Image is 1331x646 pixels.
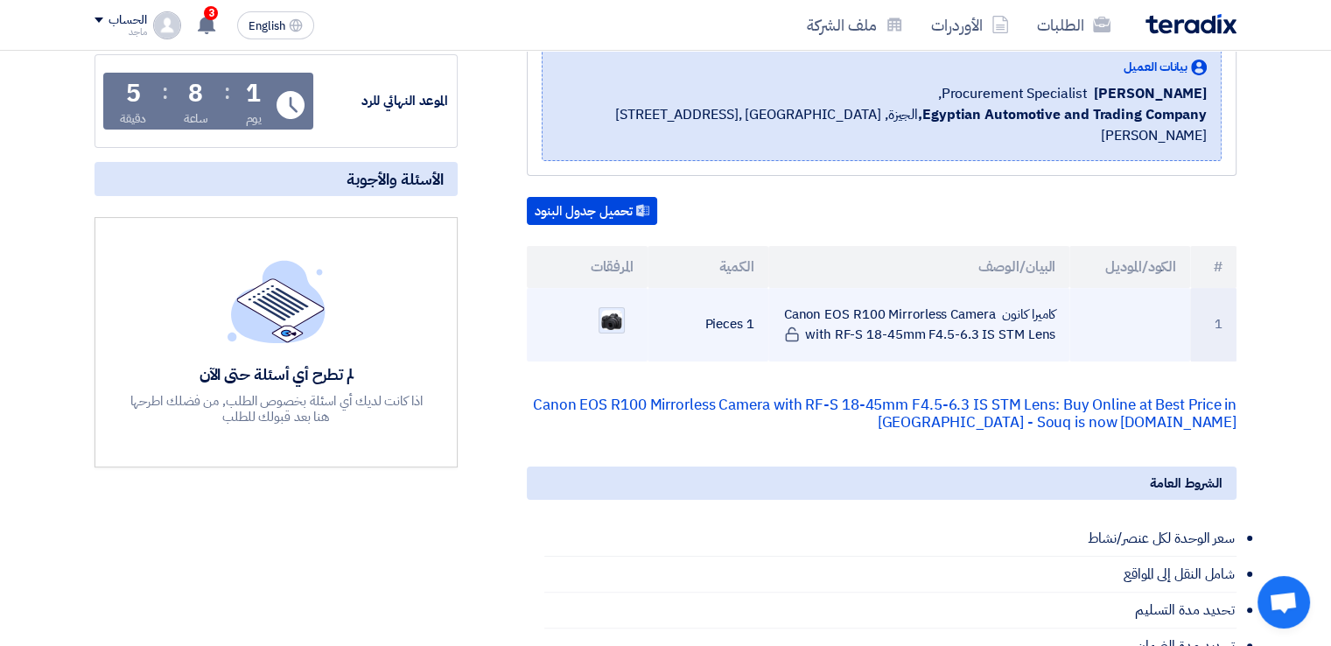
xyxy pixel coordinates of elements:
[1190,246,1236,288] th: #
[237,11,314,39] button: English
[544,557,1236,593] li: شامل النقل إلى المواقع
[648,246,768,288] th: الكمية
[317,91,448,111] div: الموعد النهائي للرد
[557,104,1207,146] span: الجيزة, [GEOGRAPHIC_DATA] ,[STREET_ADDRESS][PERSON_NAME]
[648,288,768,362] td: 1 Pieces
[533,394,1236,433] a: Canon EOS R100 Mirrorless Camera with RF-S 18-45mm F4.5-6.3 IS STM Lens: Buy Online at Best Price...
[188,81,203,106] div: 8
[1145,14,1236,34] img: Teradix logo
[162,76,168,108] div: :
[95,27,146,37] div: ماجد
[224,76,230,108] div: :
[245,109,262,128] div: يوم
[918,104,1207,125] b: Egyptian Automotive and Trading Company,
[128,364,425,384] div: لم تطرح أي أسئلة حتى الآن
[347,169,444,189] span: الأسئلة والأجوبة
[793,4,917,46] a: ملف الشركة
[938,83,1088,104] span: Procurement Specialist,
[1124,58,1187,76] span: بيانات العميل
[128,393,425,425] div: اذا كانت لديك أي اسئلة بخصوص الطلب, من فضلك اطرحها هنا بعد قبولك للطلب
[1069,246,1190,288] th: الكود/الموديل
[246,81,261,106] div: 1
[1150,474,1222,493] span: الشروط العامة
[599,308,624,332] img: canon_1755261574536.png
[184,109,209,128] div: ساعة
[544,521,1236,557] li: سعر الوحدة لكل عنصر/نشاط
[1094,83,1207,104] span: [PERSON_NAME]
[1023,4,1124,46] a: الطلبات
[1190,288,1236,362] td: 1
[109,13,146,28] div: الحساب
[228,260,326,342] img: empty_state_list.svg
[768,246,1070,288] th: البيان/الوصف
[249,20,285,32] span: English
[1257,576,1310,628] a: Open chat
[917,4,1023,46] a: الأوردرات
[527,246,648,288] th: المرفقات
[120,109,147,128] div: دقيقة
[768,288,1070,362] td: كاميرا كانون Canon EOS R100 Mirrorless Camera with RF-S 18-45mm F4.5-6.3 IS STM Lens
[153,11,181,39] img: profile_test.png
[126,81,141,106] div: 5
[544,593,1236,628] li: تحديد مدة التسليم
[204,6,218,20] span: 3
[527,197,657,225] button: تحميل جدول البنود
